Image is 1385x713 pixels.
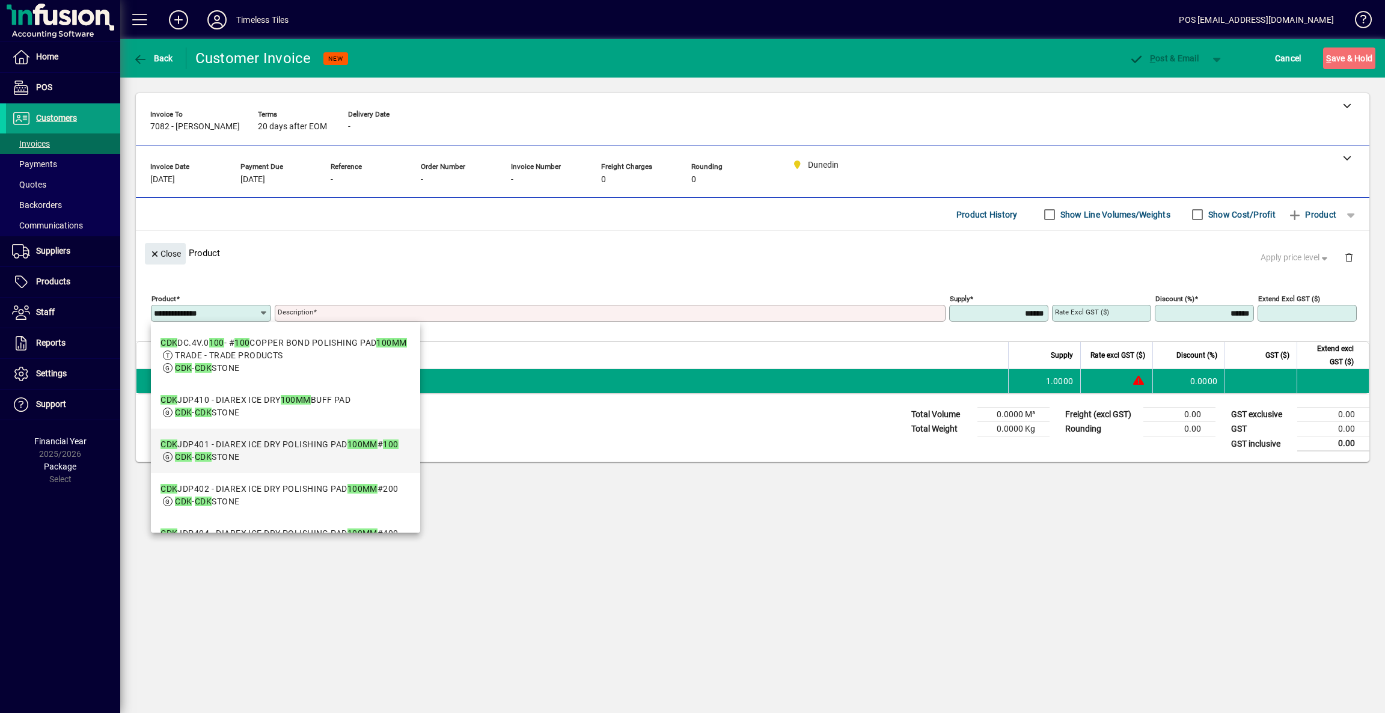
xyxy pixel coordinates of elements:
mat-option: CDKJDP404 - DIAREX ICE DRY POLISHING PAD 100MM #400 [151,518,420,562]
div: Product [136,231,1369,275]
span: Extend excl GST ($) [1304,342,1354,369]
span: Home [36,52,58,61]
div: DC.4V.0 - # COPPER BOND POLISHING PAD [161,337,406,349]
span: Apply price level [1261,251,1330,264]
span: ave & Hold [1326,49,1372,68]
div: JDP410 - DIAREX ICE DRY BUFF PAD [161,394,350,406]
td: 0.0000 [1152,369,1224,393]
label: Show Line Volumes/Weights [1058,209,1170,221]
span: - STONE [175,497,239,506]
td: GST exclusive [1225,408,1297,422]
td: GST inclusive [1225,436,1297,451]
em: CDK [195,497,212,506]
span: - [331,175,333,185]
a: Products [6,267,120,297]
mat-option: CDKDC.4V.0100 - #100 COPPER BOND POLISHING PAD 100MM [151,327,420,384]
a: Knowledge Base [1346,2,1370,41]
span: - [511,175,513,185]
app-page-header-button: Back [120,47,186,69]
span: 20 days after EOM [258,122,327,132]
a: Home [6,42,120,72]
em: CDK [195,363,212,373]
a: Backorders [6,195,120,215]
span: Invoices [12,139,50,148]
button: Save & Hold [1323,47,1375,69]
span: Staff [36,307,55,317]
span: - STONE [175,408,239,417]
button: Add [159,9,198,31]
span: Cancel [1275,49,1301,68]
span: Suppliers [36,246,70,256]
span: Financial Year [34,436,87,446]
a: Payments [6,154,120,174]
span: Settings [36,369,67,378]
span: Communications [12,221,83,230]
mat-label: Product [151,295,176,303]
span: GST ($) [1265,349,1289,362]
span: Payments [12,159,57,169]
a: Quotes [6,174,120,195]
span: Customers [36,113,77,123]
span: [DATE] [240,175,265,185]
a: Staff [6,298,120,328]
mat-option: CDKJDP410 - DIAREX ICE DRY 100MM BUFF PAD [151,384,420,429]
button: Close [145,243,186,265]
em: 100MM [347,484,378,494]
td: 0.00 [1297,408,1369,422]
td: Total Weight [905,422,977,436]
em: CDK [195,408,212,417]
mat-label: Rate excl GST ($) [1055,308,1109,316]
span: S [1326,54,1331,63]
button: Profile [198,9,236,31]
td: 0.00 [1143,422,1215,436]
span: ost & Email [1129,54,1199,63]
span: Package [44,462,76,471]
em: 100MM [281,395,311,405]
em: CDK [175,497,192,506]
span: Products [36,277,70,286]
td: 0.00 [1143,408,1215,422]
mat-label: Extend excl GST ($) [1258,295,1320,303]
span: Close [150,244,181,264]
em: CDK [175,452,192,462]
div: Timeless Tiles [236,10,289,29]
span: Discount (%) [1176,349,1217,362]
mat-option: CDKJDP402 - DIAREX ICE DRY POLISHING PAD 100MM #200 [151,473,420,518]
span: - STONE [175,363,239,373]
span: - [421,175,423,185]
td: Freight (excl GST) [1059,408,1143,422]
span: - [348,122,350,132]
em: 100MM [347,528,378,538]
em: 100 [383,439,398,449]
em: 100 [234,338,249,347]
em: 100 [209,338,224,347]
a: Support [6,390,120,420]
div: JDP402 - DIAREX ICE DRY POLISHING PAD #200 [161,483,398,495]
span: - STONE [175,452,239,462]
span: 0 [601,175,606,185]
a: Suppliers [6,236,120,266]
td: GST [1225,422,1297,436]
span: Product History [956,205,1018,224]
span: Support [36,399,66,409]
span: Supply [1051,349,1073,362]
td: Rounding [1059,422,1143,436]
div: Customer Invoice [195,49,311,68]
em: CDK [195,452,212,462]
label: Show Cost/Profit [1206,209,1276,221]
em: CDK [161,395,177,405]
td: 0.0000 Kg [977,422,1050,436]
a: POS [6,73,120,103]
div: JDP401 - DIAREX ICE DRY POLISHING PAD # [161,438,398,451]
button: Product History [952,204,1023,225]
a: Communications [6,215,120,236]
em: CDK [161,528,177,538]
td: 0.00 [1297,436,1369,451]
app-page-header-button: Delete [1335,252,1363,263]
em: CDK [161,439,177,449]
span: 0 [691,175,696,185]
mat-label: Description [278,308,313,316]
em: CDK [175,408,192,417]
em: 100MM [347,439,378,449]
button: Post & Email [1123,47,1205,69]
